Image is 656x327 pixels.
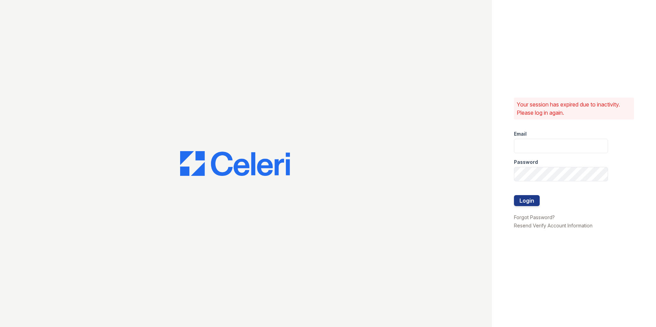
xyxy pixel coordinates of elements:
[514,223,593,228] a: Resend Verify Account Information
[514,131,527,137] label: Email
[514,195,540,206] button: Login
[514,159,538,166] label: Password
[180,151,290,176] img: CE_Logo_Blue-a8612792a0a2168367f1c8372b55b34899dd931a85d93a1a3d3e32e68fde9ad4.png
[514,214,555,220] a: Forgot Password?
[517,100,631,117] p: Your session has expired due to inactivity. Please log in again.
